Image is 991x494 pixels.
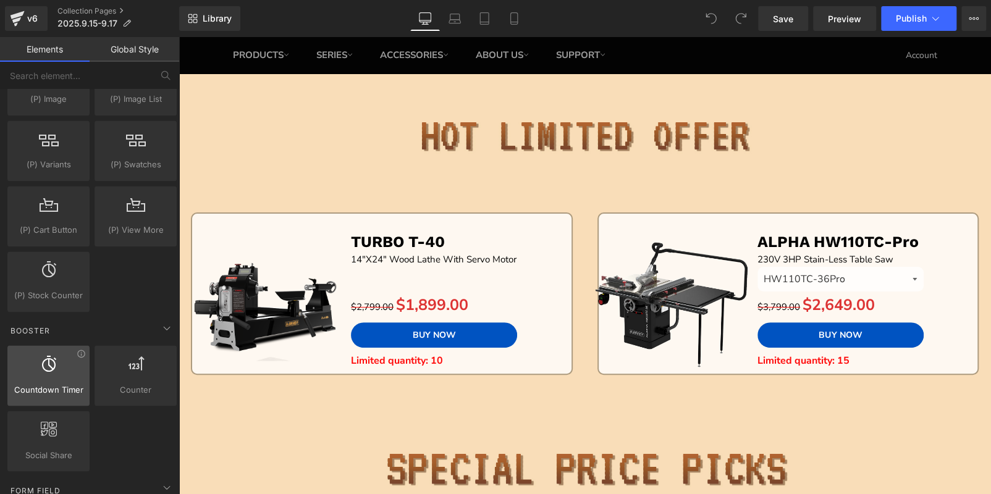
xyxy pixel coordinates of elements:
span: Social Share [11,448,86,461]
a: Preview [813,6,876,31]
span: (P) Cart Button [11,224,86,237]
img: TURBO T-40 14 [4,174,170,340]
span: Limited quantity: 15 [579,317,671,330]
span: (P) Variants [11,158,86,171]
b: ALPHA HW110TC-Pro [579,196,740,214]
span: Counter [98,383,173,396]
span: $3,799.00 [579,264,622,276]
span: (P) Stock Counter [11,289,86,302]
span: BUY NOW [234,292,277,304]
span: BUY NOW [640,292,683,304]
button: BUY NOW [172,285,339,311]
div: To enrich screen reader interactions, please activate Accessibility in Grammarly extension settings [172,317,386,330]
span: $1,899.00 [217,257,290,278]
a: v6 [5,6,48,31]
span: 14"X24" Wood Lathe With Servo Motor [172,216,338,228]
a: Tablet [470,6,499,31]
span: $2,649.00 [624,257,696,278]
span: (P) Image [11,93,86,106]
span: (P) View More [98,224,173,237]
a: Desktop [410,6,440,31]
span: Booster [9,325,51,337]
span: 2025.9.15-9.17 [57,19,117,28]
button: More [961,6,986,31]
a: New Library [179,6,240,31]
button: Undo [699,6,723,31]
a: Collection Pages [57,6,179,16]
button: Publish [881,6,956,31]
b: TURBO T-40 [172,196,266,214]
span: (P) Image List [98,93,173,106]
span: Limited quantity: 10 [172,317,264,330]
img: ALPHA HW110TC-36Pro & 52Pro 10 [410,174,576,340]
div: View Information [77,349,86,358]
span: Preview [828,12,861,25]
span: $2,799.00 [172,264,215,276]
button: Redo [728,6,753,31]
span: (P) Swatches [98,158,173,171]
button: BUY NOW [579,285,745,311]
span: Save [773,12,793,25]
div: v6 [25,10,40,27]
span: Library [203,13,232,24]
a: Laptop [440,6,470,31]
span: Publish [896,14,927,23]
div: To enrich screen reader interactions, please activate Accessibility in Grammarly extension settings [579,317,793,330]
a: Mobile [499,6,529,31]
span: 230V 3HP Stain-Less Table Saw [579,216,715,228]
a: Global Style [90,37,179,62]
span: Countdown Timer [11,383,86,396]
